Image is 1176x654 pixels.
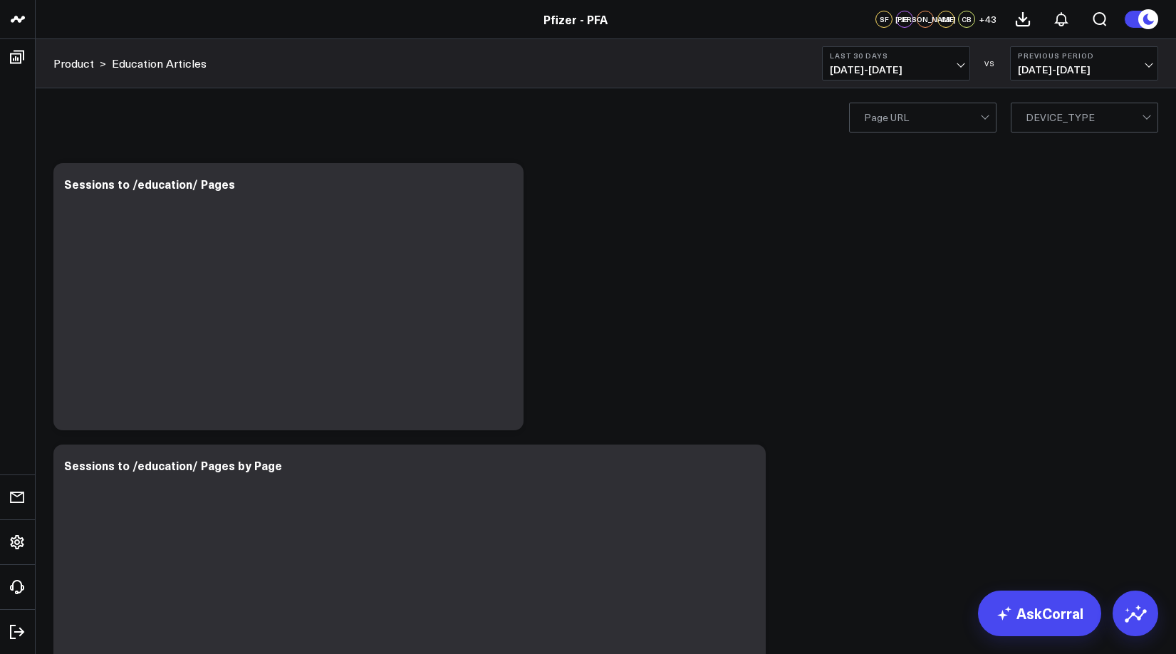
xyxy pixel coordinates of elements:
div: CS [937,11,954,28]
div: CB [958,11,975,28]
button: Previous Period[DATE]-[DATE] [1010,46,1158,81]
div: SF [875,11,893,28]
div: VS [977,59,1003,68]
a: Pfizer - PFA [543,11,608,27]
a: Product [53,56,94,71]
span: [DATE] - [DATE] [830,64,962,76]
b: Previous Period [1018,51,1150,60]
div: Sessions to /education/ Pages [64,176,235,192]
span: [DATE] - [DATE] [1018,64,1150,76]
div: > [53,56,106,71]
button: +43 [979,11,997,28]
div: Sessions to /education/ Pages by Page [64,457,282,473]
div: [PERSON_NAME] [917,11,934,28]
a: Education Articles [112,56,207,71]
button: Last 30 Days[DATE]-[DATE] [822,46,970,81]
a: AskCorral [978,591,1101,636]
span: + 43 [979,14,997,24]
b: Last 30 Days [830,51,962,60]
div: JB [896,11,913,28]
